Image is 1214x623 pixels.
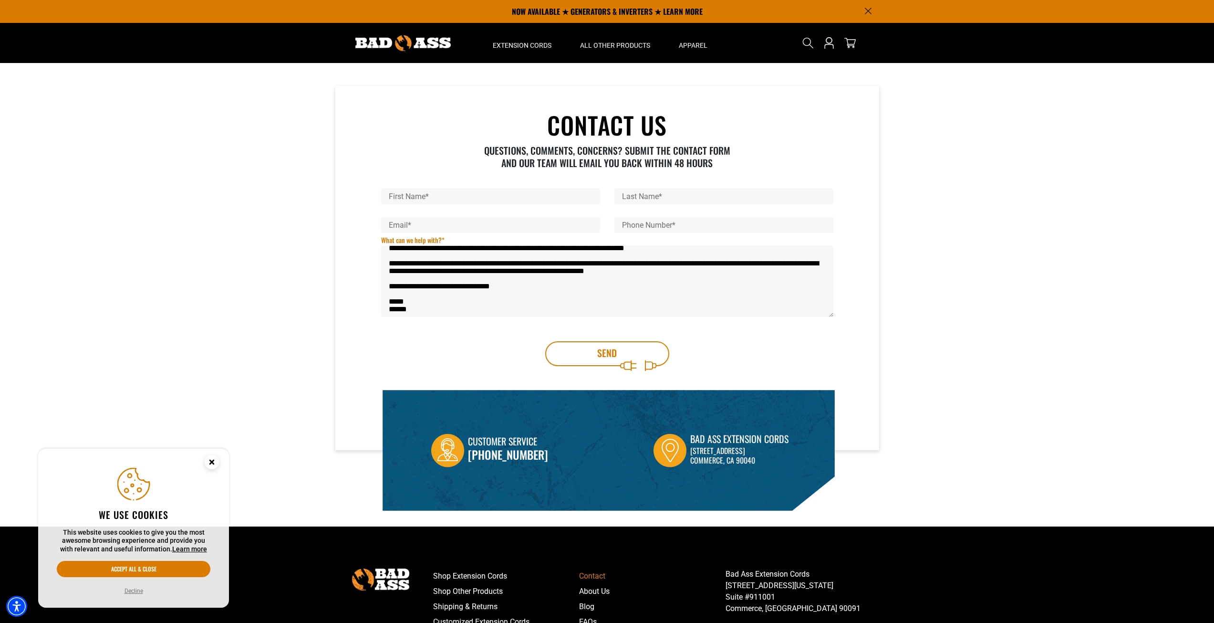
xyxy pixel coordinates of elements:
h2: We use cookies [57,508,210,521]
a: This website uses cookies to give you the most awesome browsing experience and provide you with r... [172,545,207,553]
a: Shipping & Returns [433,599,580,614]
h1: CONTACT US [381,113,833,137]
button: Send [545,341,669,366]
img: Bad Ass Extension Cords [352,569,409,590]
p: [STREET_ADDRESS] Commerce, CA 90040 [690,446,789,465]
img: Customer Service [431,434,464,467]
button: Close this option [195,449,229,478]
a: Blog [579,599,726,614]
a: Shop Other Products [433,584,580,599]
a: cart [842,37,858,49]
button: Decline [122,586,146,596]
a: Shop Extension Cords [433,569,580,584]
aside: Cookie Consent [38,449,229,608]
span: All Other Products [580,41,650,50]
a: Contact [579,569,726,584]
button: Accept all & close [57,561,210,577]
span: Apparel [679,41,707,50]
p: This website uses cookies to give you the most awesome browsing experience and provide you with r... [57,528,210,554]
a: Open this option [821,23,837,63]
img: Bad Ass Extension Cords [654,434,686,467]
p: Bad Ass Extension Cords [STREET_ADDRESS][US_STATE] Suite #911001 Commerce, [GEOGRAPHIC_DATA] 90091 [726,569,872,614]
summary: Apparel [664,23,722,63]
div: Customer Service [468,434,548,450]
span: Extension Cords [493,41,551,50]
div: Bad Ass Extension Cords [690,432,789,446]
a: About Us [579,584,726,599]
summary: Search [800,35,816,51]
img: Bad Ass Extension Cords [355,35,451,51]
summary: All Other Products [566,23,664,63]
a: call 833-674-1699 [468,446,548,463]
div: Accessibility Menu [6,596,27,617]
summary: Extension Cords [478,23,566,63]
p: QUESTIONS, COMMENTS, CONCERNS? SUBMIT THE CONTACT FORM AND OUR TEAM WILL EMAIL YOU BACK WITHIN 48... [477,144,737,169]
